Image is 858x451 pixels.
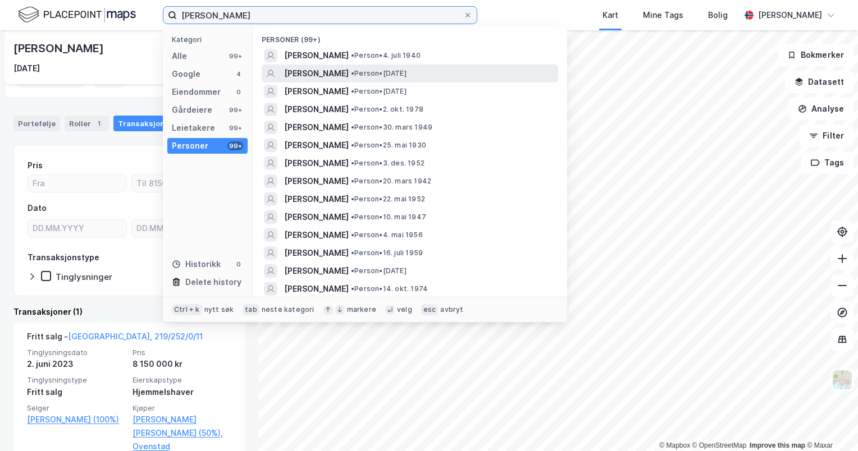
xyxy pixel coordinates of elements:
div: Fritt salg [27,385,126,399]
div: 99+ [227,141,243,150]
div: Kart [603,8,618,22]
input: DD.MM.YYYY [132,220,230,237]
div: avbryt [440,305,463,314]
span: • [351,213,354,221]
span: Person • 30. mars 1949 [351,123,432,132]
div: 1 [93,118,104,129]
input: Fra [28,175,126,192]
span: Tinglysningsdato [27,348,126,357]
span: • [351,177,354,185]
span: Person • 3. des. 1952 [351,159,425,168]
div: tab [243,304,259,315]
span: Person • 10. mai 1947 [351,213,426,222]
span: • [351,266,354,275]
span: [PERSON_NAME] [284,282,349,296]
span: • [351,105,354,113]
div: Ctrl + k [172,304,202,315]
span: Eierskapstype [133,375,231,385]
span: [PERSON_NAME] [284,228,349,242]
span: Person • 22. mai 1952 [351,195,425,204]
div: Kategori [172,35,248,44]
div: Pris [28,159,43,172]
span: [PERSON_NAME] [284,49,349,62]
div: neste kategori [262,305,314,314]
div: Delete history [185,275,241,289]
img: Z [832,369,853,390]
div: nytt søk [204,305,234,314]
div: Google [172,67,200,81]
div: 99+ [227,123,243,132]
div: Transaksjoner [113,116,190,131]
span: [PERSON_NAME] [284,192,349,206]
img: logo.f888ab2527a4732fd821a326f86c7f29.svg [18,5,136,25]
div: 2. juni 2023 [27,357,126,371]
span: • [351,87,354,95]
button: Bokmerker [778,44,854,66]
span: Person • [DATE] [351,69,407,78]
div: Fritt salg - [27,330,203,348]
a: OpenStreetMap [692,441,747,449]
span: [PERSON_NAME] [284,210,349,224]
div: markere [347,305,376,314]
input: Til 8150000 [132,175,230,192]
span: [PERSON_NAME] [284,139,349,152]
div: 99+ [227,105,243,114]
span: • [351,159,354,167]
span: • [351,141,354,149]
div: 99+ [227,52,243,61]
span: [PERSON_NAME] [284,85,349,98]
span: [PERSON_NAME] [284,67,349,80]
div: esc [421,304,439,315]
span: Kjøper [133,403,231,413]
span: • [351,51,354,59]
a: [PERSON_NAME] [PERSON_NAME] (50%), [133,413,231,440]
span: [PERSON_NAME] [284,174,349,188]
div: Eiendommer [172,85,221,99]
div: [DATE] [13,62,40,75]
span: Person • [DATE] [351,87,407,96]
span: • [351,195,354,203]
div: Transaksjoner (1) [13,305,245,319]
span: • [351,231,354,239]
div: [PERSON_NAME] [758,8,822,22]
iframe: Chat Widget [802,397,858,451]
span: • [351,248,354,257]
span: • [351,123,354,131]
div: Gårdeiere [172,103,212,117]
span: • [351,284,354,293]
div: 4 [234,70,243,79]
div: Tinglysninger [56,271,112,282]
span: Tinglysningstype [27,375,126,385]
button: Filter [800,125,854,147]
div: Personer [172,139,208,153]
div: Portefølje [13,116,60,131]
span: [PERSON_NAME] [284,103,349,116]
span: Person • 16. juli 1959 [351,248,423,257]
a: [PERSON_NAME] (100%) [27,413,126,426]
span: Person • 20. mars 1942 [351,177,431,186]
span: [PERSON_NAME] [284,121,349,134]
div: Roller [65,116,109,131]
span: Person • 2. okt. 1978 [351,105,423,114]
div: Alle [172,49,187,63]
div: Leietakere [172,121,215,135]
a: [GEOGRAPHIC_DATA], 219/252/0/11 [68,332,203,341]
div: Mine Tags [643,8,683,22]
div: 0 [234,260,243,269]
span: Person • [DATE] [351,266,407,275]
div: Hjemmelshaver [133,385,231,399]
button: Tags [801,151,854,174]
a: Mapbox [659,441,690,449]
div: Dato [28,201,47,215]
span: Selger [27,403,126,413]
span: [PERSON_NAME] [284,264,349,278]
span: Person • 14. okt. 1974 [351,284,428,293]
button: Datasett [785,71,854,93]
span: Person • 4. mai 1956 [351,231,423,240]
span: Pris [133,348,231,357]
button: Analyse [788,98,854,120]
div: Transaksjonstype [28,251,99,264]
input: DD.MM.YYYY [28,220,126,237]
span: [PERSON_NAME] [284,157,349,170]
div: 0 [234,88,243,96]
